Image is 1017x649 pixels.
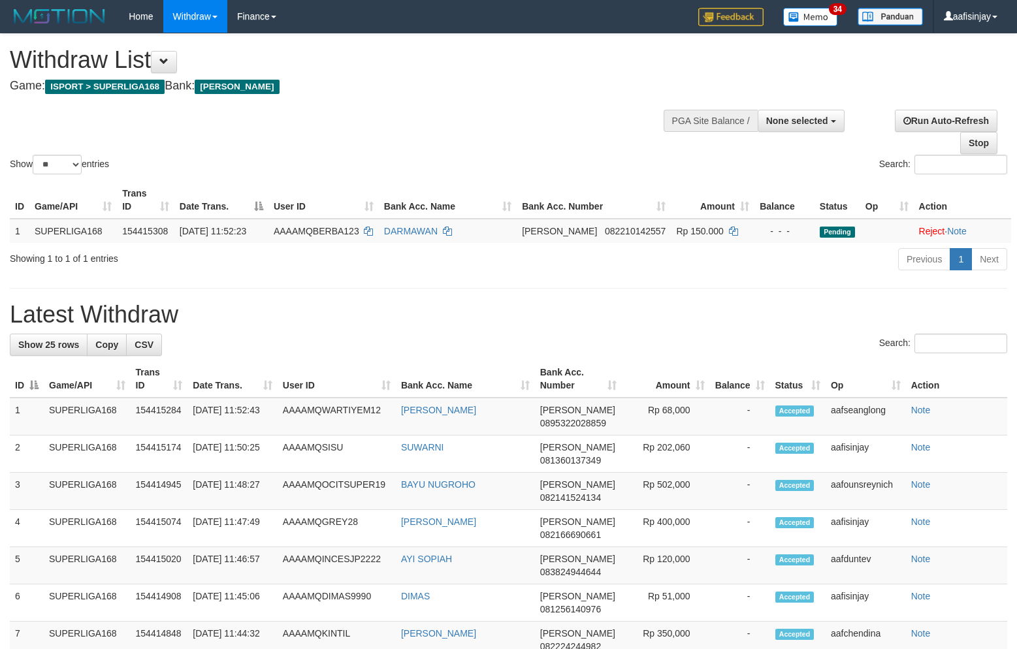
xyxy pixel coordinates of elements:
[126,334,162,356] a: CSV
[710,510,770,547] td: -
[914,182,1011,219] th: Action
[540,442,615,452] span: [PERSON_NAME]
[710,584,770,622] td: -
[664,110,758,132] div: PGA Site Balance /
[914,219,1011,243] td: ·
[676,226,723,236] span: Rp 150.000
[906,360,1007,398] th: Action
[540,604,601,614] span: Copy 081256140976 to clipboard
[775,629,815,640] span: Accepted
[622,398,710,435] td: Rp 68,000
[911,554,931,564] a: Note
[10,7,109,26] img: MOTION_logo.png
[10,302,1007,328] h1: Latest Withdraw
[131,547,188,584] td: 154415020
[379,182,517,219] th: Bank Acc. Name: activate to sort column ascending
[401,442,444,452] a: SUWARNI
[911,442,931,452] a: Note
[278,584,396,622] td: AAAAMQDIMAS9990
[879,334,1007,353] label: Search:
[535,360,622,398] th: Bank Acc. Number: activate to sort column ascending
[44,473,131,510] td: SUPERLIGA168
[45,80,165,94] span: ISPORT > SUPERLIGA168
[919,226,945,236] a: Reject
[10,219,29,243] td: 1
[775,554,815,565] span: Accepted
[401,516,476,527] a: [PERSON_NAME]
[18,340,79,350] span: Show 25 rows
[187,398,277,435] td: [DATE] 11:52:43
[131,510,188,547] td: 154415074
[895,110,997,132] a: Run Auto-Refresh
[826,473,906,510] td: aafounsreynich
[775,443,815,454] span: Accepted
[820,227,855,238] span: Pending
[911,591,931,601] a: Note
[710,360,770,398] th: Balance: activate to sort column ascending
[754,182,815,219] th: Balance
[783,8,838,26] img: Button%20Memo.svg
[401,628,476,639] a: [PERSON_NAME]
[187,510,277,547] td: [DATE] 11:47:49
[174,182,268,219] th: Date Trans.: activate to sort column descending
[858,8,923,25] img: panduan.png
[131,435,188,473] td: 154415174
[384,226,438,236] a: DARMAWAN
[195,80,279,94] span: [PERSON_NAME]
[187,360,277,398] th: Date Trans.: activate to sort column ascending
[44,510,131,547] td: SUPERLIGA168
[44,547,131,584] td: SUPERLIGA168
[540,405,615,415] span: [PERSON_NAME]
[540,591,615,601] span: [PERSON_NAME]
[278,398,396,435] td: AAAAMQWARTIYEM12
[44,584,131,622] td: SUPERLIGA168
[758,110,845,132] button: None selected
[879,155,1007,174] label: Search:
[10,473,44,510] td: 3
[122,226,168,236] span: 154415308
[401,591,430,601] a: DIMAS
[268,182,379,219] th: User ID: activate to sort column ascending
[911,405,931,415] a: Note
[540,455,601,466] span: Copy 081360137349 to clipboard
[911,516,931,527] a: Note
[960,132,997,154] a: Stop
[826,584,906,622] td: aafisinjay
[826,547,906,584] td: aafduntev
[10,360,44,398] th: ID: activate to sort column descending
[622,473,710,510] td: Rp 502,000
[33,155,82,174] select: Showentries
[396,360,535,398] th: Bank Acc. Name: activate to sort column ascending
[10,398,44,435] td: 1
[775,517,815,528] span: Accepted
[540,628,615,639] span: [PERSON_NAME]
[775,405,815,417] span: Accepted
[10,247,414,265] div: Showing 1 to 1 of 1 entries
[44,360,131,398] th: Game/API: activate to sort column ascending
[131,473,188,510] td: 154414945
[117,182,174,219] th: Trans ID: activate to sort column ascending
[971,248,1007,270] a: Next
[10,80,665,93] h4: Game: Bank:
[131,360,188,398] th: Trans ID: activate to sort column ascending
[540,492,601,503] span: Copy 082141524134 to clipboard
[95,340,118,350] span: Copy
[401,554,452,564] a: AYI SOPIAH
[760,225,809,238] div: - - -
[622,510,710,547] td: Rp 400,000
[914,155,1007,174] input: Search:
[540,516,615,527] span: [PERSON_NAME]
[540,530,601,540] span: Copy 082166690661 to clipboard
[10,547,44,584] td: 5
[278,473,396,510] td: AAAAMQOCITSUPER19
[826,398,906,435] td: aafseanglong
[131,398,188,435] td: 154415284
[278,435,396,473] td: AAAAMQSISU
[914,334,1007,353] input: Search:
[522,226,597,236] span: [PERSON_NAME]
[401,479,476,490] a: BAYU NUGROHO
[775,480,815,491] span: Accepted
[710,435,770,473] td: -
[829,3,847,15] span: 34
[540,418,606,428] span: Copy 0895322028859 to clipboard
